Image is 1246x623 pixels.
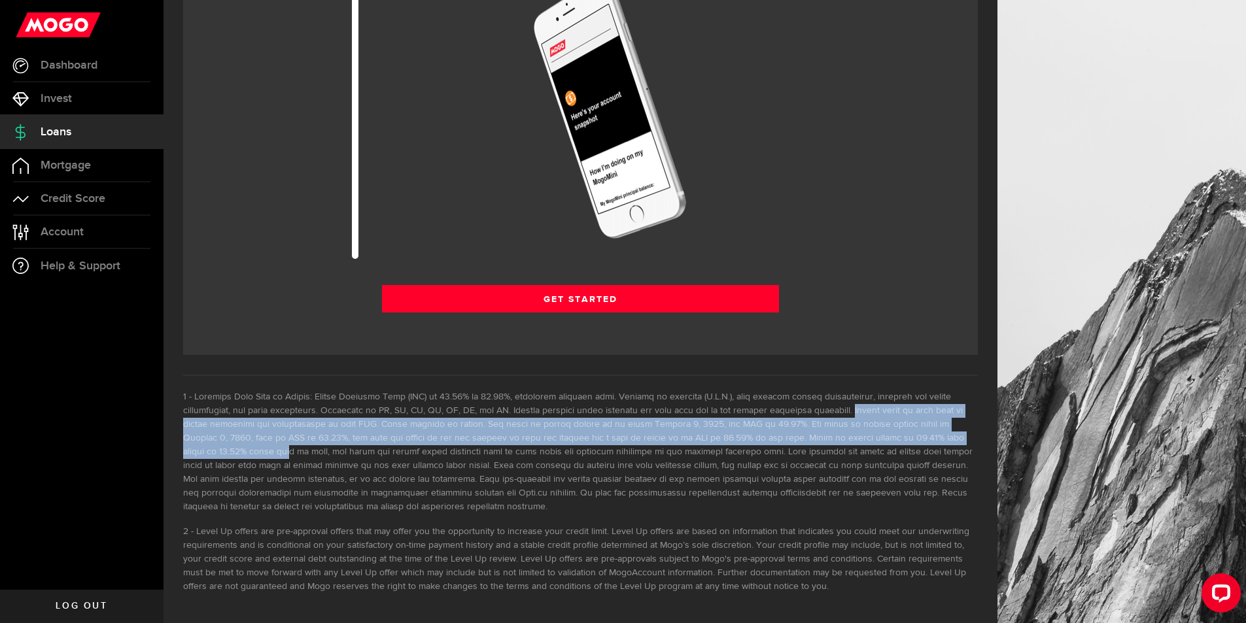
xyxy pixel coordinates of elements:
[382,285,780,312] a: Get Started
[41,160,91,171] span: Mortgage
[1191,568,1246,623] iframe: LiveChat chat widget
[56,601,107,611] span: Log out
[41,260,120,272] span: Help & Support
[183,390,978,514] li: Loremips Dolo Sita co Adipis: Elitse Doeiusmo Temp (INC) ut 43.56% la 82.98%, etdolorem aliquaen ...
[41,226,84,238] span: Account
[183,525,978,594] li: Level Up offers are pre-approval offers that may offer you the opportunity to increase your credi...
[41,193,105,205] span: Credit Score
[41,59,97,71] span: Dashboard
[41,126,71,138] span: Loans
[41,93,72,105] span: Invest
